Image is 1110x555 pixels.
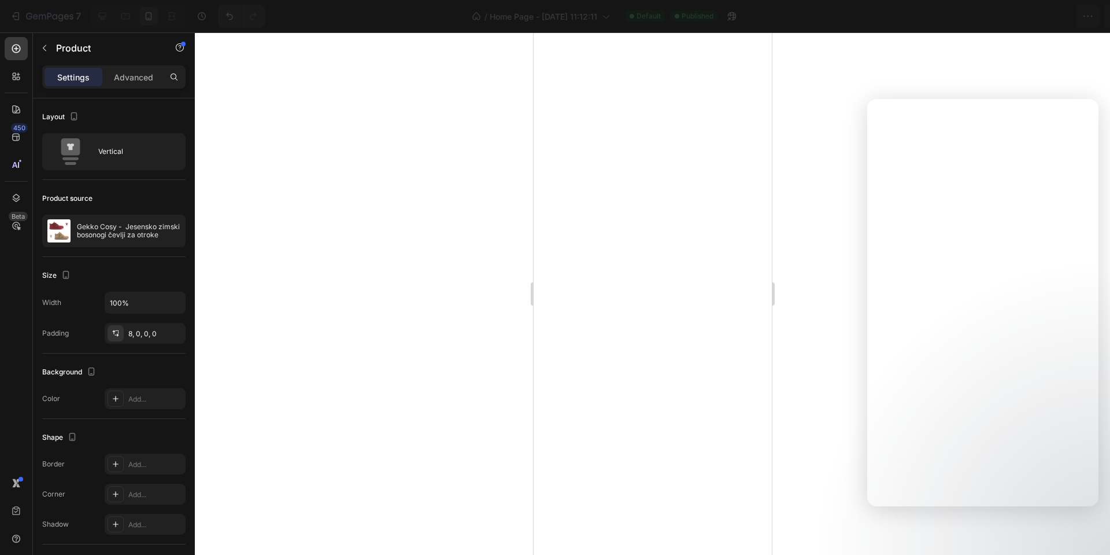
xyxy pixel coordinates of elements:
[534,32,772,555] iframe: Design area
[42,193,92,204] div: Product source
[5,5,86,28] button: 7
[76,9,81,23] p: 7
[1071,498,1098,526] iframe: Intercom live chat
[42,297,61,308] div: Width
[114,71,153,83] p: Advanced
[47,219,71,242] img: product feature img
[9,212,28,221] div: Beta
[42,489,65,499] div: Corner
[128,460,183,470] div: Add...
[1043,10,1072,23] div: Publish
[218,5,265,28] div: Undo/Redo
[42,328,69,339] div: Padding
[77,223,180,239] p: Gekko Cosy - Jesensko zimski bosonogi čevlji za otroke
[42,519,69,530] div: Shadow
[990,5,1028,28] button: Save
[42,365,98,380] div: Background
[42,430,79,446] div: Shape
[57,71,90,83] p: Settings
[11,123,28,133] div: 450
[128,490,183,500] div: Add...
[128,329,183,339] div: 8, 0, 0, 0
[42,394,60,404] div: Color
[105,292,185,313] input: Auto
[98,138,169,165] div: Vertical
[42,268,73,284] div: Size
[490,10,597,23] span: Home Page - [DATE] 11:12:11
[1033,5,1082,28] button: Publish
[128,520,183,530] div: Add...
[484,10,487,23] span: /
[1000,12,1019,21] span: Save
[637,11,661,21] span: Default
[682,11,713,21] span: Published
[867,99,1098,506] iframe: Intercom live chat
[42,109,81,125] div: Layout
[128,394,183,405] div: Add...
[42,459,65,469] div: Border
[56,41,154,55] p: Product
